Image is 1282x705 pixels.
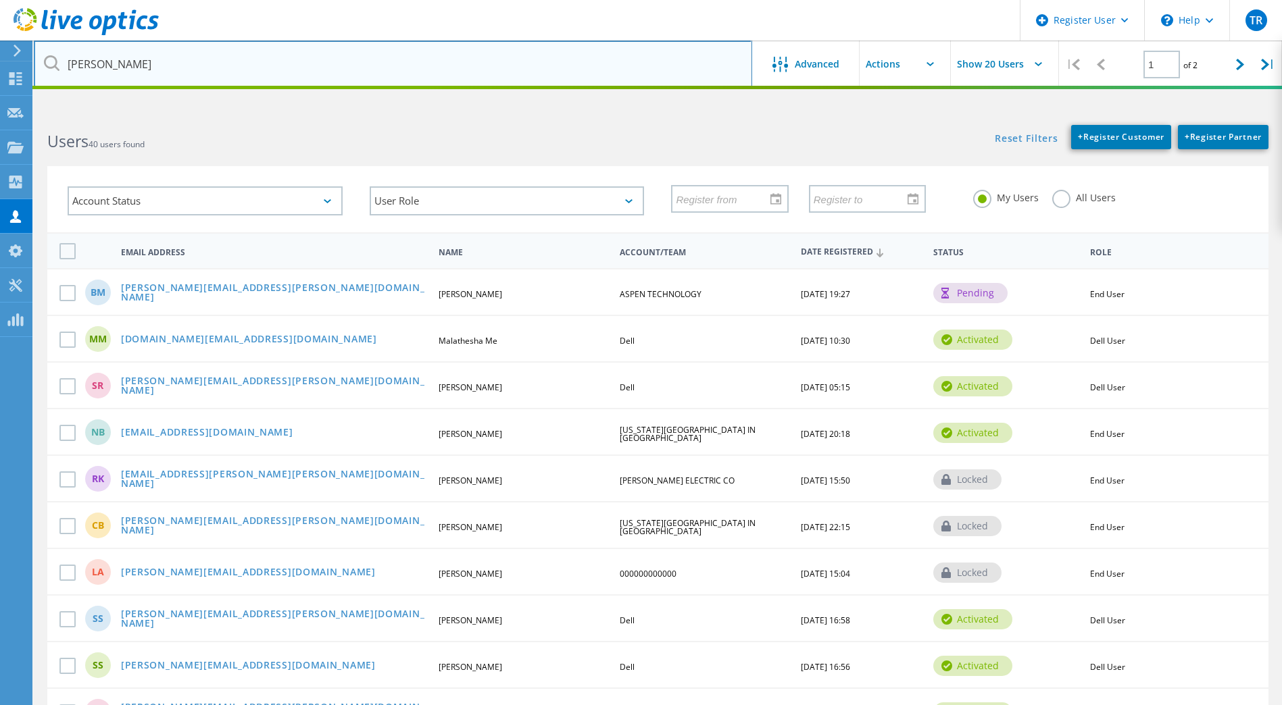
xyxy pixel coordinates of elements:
[801,661,850,673] span: [DATE] 16:56
[439,382,502,393] span: [PERSON_NAME]
[370,186,645,215] div: User Role
[620,568,676,579] span: 000000000000
[1059,41,1087,88] div: |
[1090,521,1125,533] span: End User
[801,382,850,393] span: [DATE] 05:15
[439,249,608,257] span: Name
[91,427,105,437] span: NB
[121,376,427,397] a: [PERSON_NAME][EMAIL_ADDRESS][PERSON_NAME][DOMAIN_NAME]
[121,660,376,672] a: [PERSON_NAME][EMAIL_ADDRESS][DOMAIN_NAME]
[933,330,1012,350] div: activated
[801,615,850,626] span: [DATE] 16:58
[439,428,502,440] span: [PERSON_NAME]
[801,475,850,486] span: [DATE] 15:50
[439,475,502,486] span: [PERSON_NAME]
[14,28,159,38] a: Live Optics Dashboard
[1090,382,1125,393] span: Dell User
[933,283,1008,303] div: pending
[801,521,850,533] span: [DATE] 22:15
[801,335,850,346] span: [DATE] 10:30
[1090,661,1125,673] span: Dell User
[92,567,104,577] span: LA
[68,186,343,215] div: Account Status
[439,661,502,673] span: [PERSON_NAME]
[810,186,915,211] input: Register to
[620,288,701,300] span: ASPEN TECHNOLOGY
[933,376,1012,396] div: activated
[620,335,635,346] span: Dell
[121,567,376,579] a: [PERSON_NAME][EMAIL_ADDRESS][DOMAIN_NAME]
[89,334,107,344] span: MM
[620,382,635,393] span: Dell
[91,288,105,297] span: BM
[439,288,502,300] span: [PERSON_NAME]
[1090,288,1125,300] span: End User
[121,609,427,630] a: [PERSON_NAME][EMAIL_ADDRESS][PERSON_NAME][DOMAIN_NAME]
[620,661,635,673] span: Dell
[1052,190,1116,203] label: All Users
[795,59,839,69] span: Advanced
[121,283,427,304] a: [PERSON_NAME][EMAIL_ADDRESS][PERSON_NAME][DOMAIN_NAME]
[92,381,103,390] span: SR
[47,130,89,152] b: Users
[92,474,104,484] span: RK
[1090,335,1125,346] span: Dell User
[1078,131,1164,142] span: Register Customer
[1183,59,1198,71] span: of 2
[933,249,1079,257] span: Status
[973,190,1039,203] label: My Users
[1071,125,1171,149] a: +Register Customer
[1178,125,1268,149] a: +Register Partner
[439,335,497,346] span: Malathesha Me
[620,424,756,444] span: [US_STATE][GEOGRAPHIC_DATA] IN [GEOGRAPHIC_DATA]
[620,249,789,257] span: Account/Team
[439,568,502,579] span: [PERSON_NAME]
[121,469,427,490] a: [EMAIL_ADDRESS][PERSON_NAME][PERSON_NAME][DOMAIN_NAME]
[1090,568,1125,579] span: End User
[801,568,850,579] span: [DATE] 15:04
[620,615,635,626] span: Dell
[92,521,104,530] span: CB
[620,517,756,537] span: [US_STATE][GEOGRAPHIC_DATA] IN [GEOGRAPHIC_DATA]
[1254,41,1282,88] div: |
[995,134,1058,145] a: Reset Filters
[439,521,502,533] span: [PERSON_NAME]
[933,563,1002,583] div: locked
[1090,428,1125,440] span: End User
[1250,15,1262,26] span: TR
[121,334,377,346] a: [DOMAIN_NAME][EMAIL_ADDRESS][DOMAIN_NAME]
[1078,131,1083,142] b: +
[1090,249,1248,257] span: Role
[933,656,1012,676] div: activated
[933,423,1012,443] div: activated
[89,138,145,150] span: 40 users found
[1185,131,1262,142] span: Register Partner
[121,249,427,257] span: Email Address
[121,427,293,439] a: [EMAIL_ADDRESS][DOMAIN_NAME]
[34,41,752,88] input: Search users by name, email, company, etc.
[933,469,1002,490] div: locked
[801,248,922,257] span: Date Registered
[121,516,427,537] a: [PERSON_NAME][EMAIL_ADDRESS][PERSON_NAME][DOMAIN_NAME]
[801,288,850,300] span: [DATE] 19:27
[93,660,103,670] span: SS
[1090,475,1125,486] span: End User
[1161,14,1173,26] svg: \n
[933,609,1012,629] div: activated
[620,475,735,486] span: [PERSON_NAME] ELECTRIC CO
[801,428,850,440] span: [DATE] 20:18
[933,516,1002,536] div: locked
[672,186,777,211] input: Register from
[439,615,502,626] span: [PERSON_NAME]
[1185,131,1190,142] b: +
[93,614,103,623] span: SS
[1090,615,1125,626] span: Dell User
